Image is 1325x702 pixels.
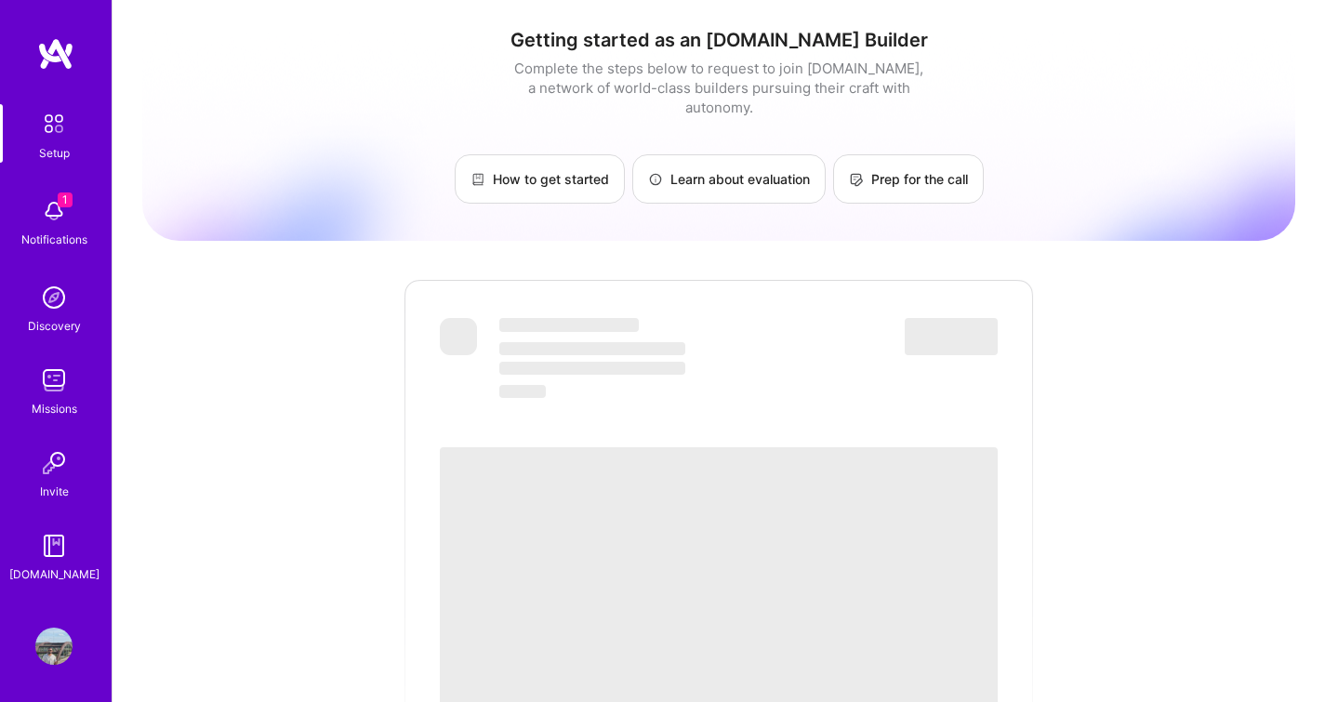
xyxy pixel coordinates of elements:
[9,564,99,584] div: [DOMAIN_NAME]
[32,399,77,418] div: Missions
[905,318,998,355] span: ‌
[58,192,73,207] span: 1
[37,37,74,71] img: logo
[142,29,1295,51] h1: Getting started as an [DOMAIN_NAME] Builder
[632,154,826,204] a: Learn about evaluation
[648,172,663,187] img: Learn about evaluation
[499,318,639,332] span: ‌
[499,385,546,398] span: ‌
[35,628,73,665] img: User Avatar
[35,192,73,230] img: bell
[849,172,864,187] img: Prep for the call
[21,230,87,249] div: Notifications
[35,527,73,564] img: guide book
[440,318,477,355] span: ‌
[470,172,485,187] img: How to get started
[499,362,685,375] span: ‌
[35,279,73,316] img: discovery
[833,154,984,204] a: Prep for the call
[35,362,73,399] img: teamwork
[510,59,928,117] div: Complete the steps below to request to join [DOMAIN_NAME], a network of world-class builders purs...
[35,444,73,482] img: Invite
[40,482,69,501] div: Invite
[455,154,625,204] a: How to get started
[39,143,70,163] div: Setup
[34,104,73,143] img: setup
[499,342,685,355] span: ‌
[31,628,77,665] a: User Avatar
[28,316,81,336] div: Discovery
